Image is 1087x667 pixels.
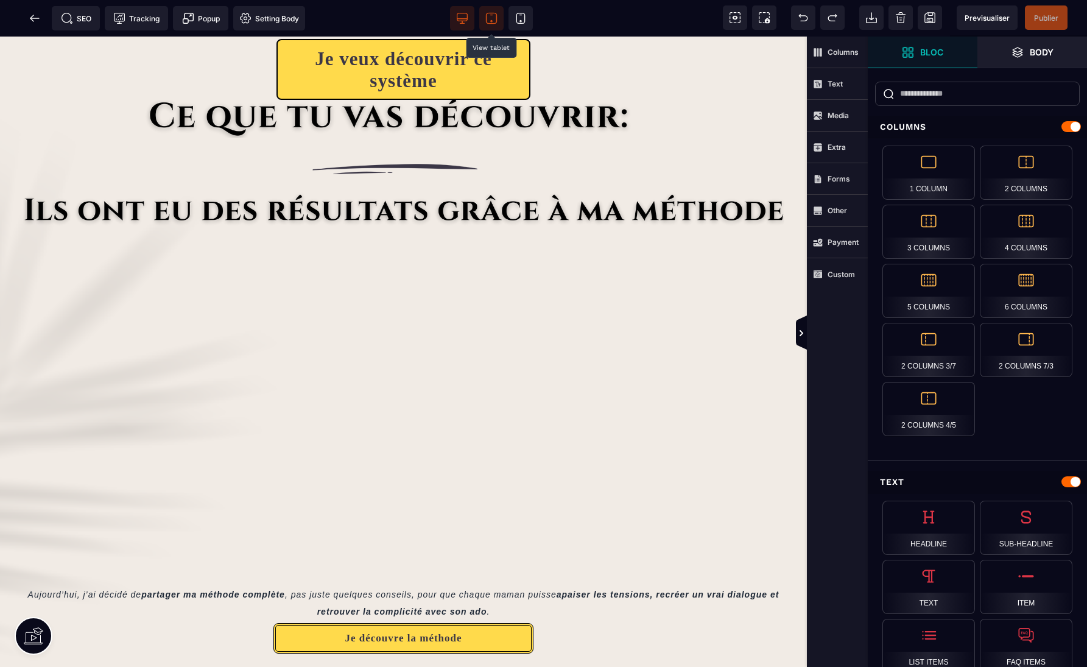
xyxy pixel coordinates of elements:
div: Sub-Headline [980,501,1072,555]
span: Screenshot [752,5,776,30]
img: f8636147bfda1fd022e1d76bfd7628a5_ce_que_tu_vas_decouvrir_2.png [41,63,766,101]
strong: Other [828,206,847,215]
div: 1 Column [882,146,975,200]
span: SEO [61,12,91,24]
div: Item [980,560,1072,614]
strong: Extra [828,143,846,152]
span: Preview [957,5,1018,30]
div: 2 Columns 3/7 [882,323,975,377]
span: Aujourd’hui, j’ai décidé de [28,553,142,563]
strong: Body [1030,48,1054,57]
strong: Media [828,111,849,120]
div: Headline [882,501,975,555]
strong: Bloc [920,48,943,57]
strong: Columns [828,48,859,57]
span: Previsualiser [965,13,1010,23]
div: 5 Columns [882,264,975,318]
img: 22cb71c7f26e2941395524cacad8b909_trait.png [23,113,784,152]
div: 6 Columns [980,264,1072,318]
span: , pas juste quelques conseils, pour que chaque maman puisse [285,553,557,563]
span: . [487,570,490,580]
span: Popup [182,12,220,24]
button: Je découvre la méthode [273,587,533,617]
span: View components [723,5,747,30]
strong: Payment [828,238,859,247]
span: partager ma méthode complète [141,553,285,563]
strong: Forms [828,174,850,183]
div: 2 Columns 4/5 [882,382,975,436]
span: Tracking [113,12,160,24]
span: Setting Body [239,12,299,24]
div: 3 Columns [882,205,975,259]
div: Columns [868,116,1087,138]
div: Text [868,471,1087,493]
div: 4 Columns [980,205,1072,259]
img: e33c01055286d190eb9bc38f67645637_Ils_ont_eu_des_r%C3%A9sultats_gr%C3%A2ce_%C3%A0_ma_m%C3%A9thode_... [23,155,784,194]
strong: Text [828,79,843,88]
span: Open Blocks [868,37,977,68]
button: Je veux découvrir ce système [276,2,530,63]
span: Publier [1034,13,1058,23]
span: Open Layer Manager [977,37,1087,68]
strong: Custom [828,270,855,279]
div: 2 Columns [980,146,1072,200]
div: Text [882,560,975,614]
div: 2 Columns 7/3 [980,323,1072,377]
